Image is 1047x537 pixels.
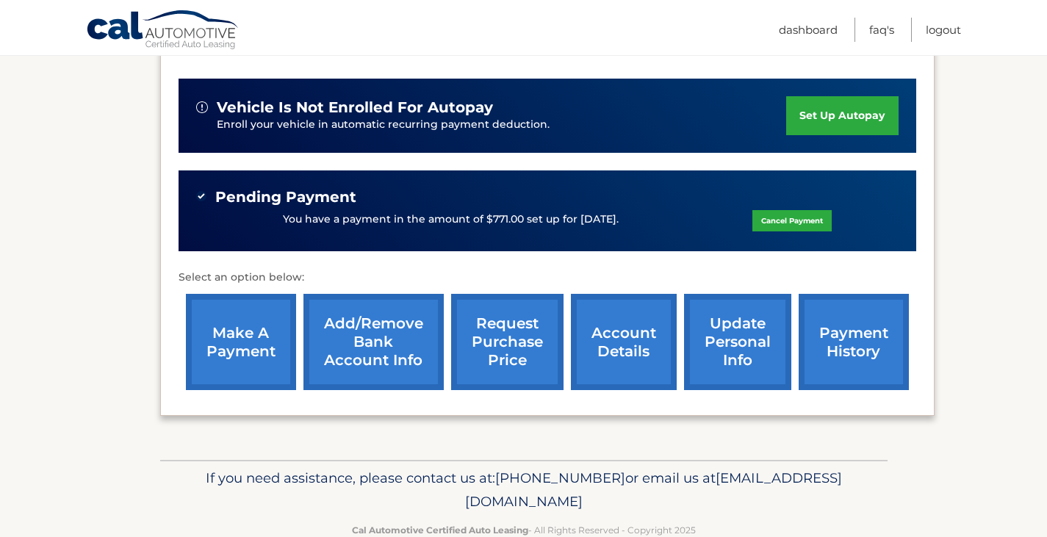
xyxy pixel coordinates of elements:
p: If you need assistance, please contact us at: or email us at [170,466,878,513]
p: Enroll your vehicle in automatic recurring payment deduction. [217,117,787,133]
p: You have a payment in the amount of $771.00 set up for [DATE]. [283,212,619,228]
a: update personal info [684,294,791,390]
a: Dashboard [779,18,838,42]
a: Cancel Payment [752,210,832,231]
a: make a payment [186,294,296,390]
a: Add/Remove bank account info [303,294,444,390]
a: set up autopay [786,96,898,135]
span: Pending Payment [215,188,356,206]
img: check-green.svg [196,191,206,201]
a: payment history [799,294,909,390]
p: Select an option below: [179,269,916,286]
img: alert-white.svg [196,101,208,113]
a: FAQ's [869,18,894,42]
a: Cal Automotive [86,10,240,52]
strong: Cal Automotive Certified Auto Leasing [352,525,528,536]
a: request purchase price [451,294,564,390]
span: [PHONE_NUMBER] [495,469,625,486]
a: Logout [926,18,961,42]
span: vehicle is not enrolled for autopay [217,98,493,117]
span: [EMAIL_ADDRESS][DOMAIN_NAME] [465,469,842,510]
a: account details [571,294,677,390]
